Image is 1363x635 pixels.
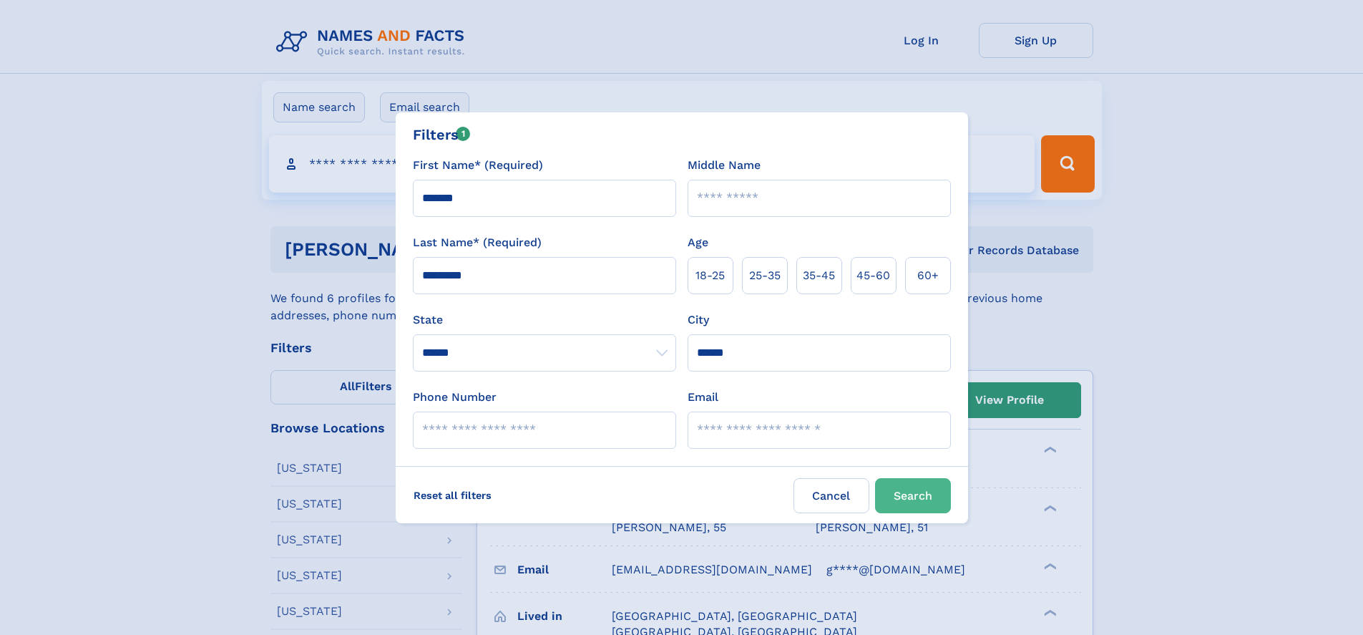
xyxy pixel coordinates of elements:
span: 45‑60 [856,267,890,284]
span: 60+ [917,267,939,284]
label: Email [688,389,718,406]
span: 25‑35 [749,267,781,284]
button: Search [875,478,951,513]
label: City [688,311,709,329]
label: State [413,311,676,329]
label: Middle Name [688,157,761,174]
label: First Name* (Required) [413,157,543,174]
label: Cancel [793,478,869,513]
label: Last Name* (Required) [413,234,542,251]
label: Age [688,234,708,251]
label: Phone Number [413,389,497,406]
div: Filters [413,124,471,145]
span: 35‑45 [803,267,835,284]
span: 18‑25 [695,267,725,284]
label: Reset all filters [404,478,501,513]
